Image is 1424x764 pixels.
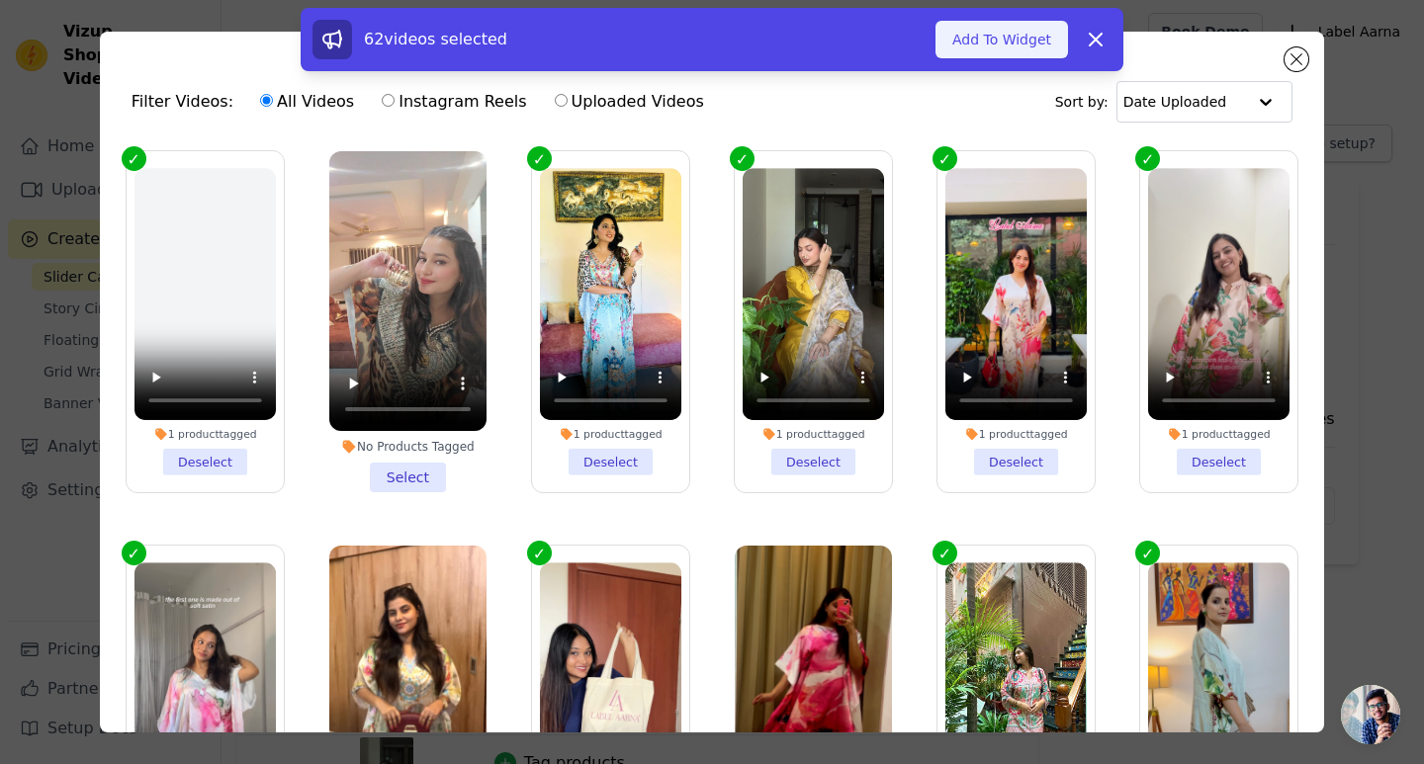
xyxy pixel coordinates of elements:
[329,439,487,455] div: No Products Tagged
[53,115,69,130] img: tab_domain_overview_orange.svg
[540,427,681,441] div: 1 product tagged
[1055,81,1293,123] div: Sort by:
[945,427,1087,441] div: 1 product tagged
[935,21,1068,58] button: Add To Widget
[132,79,715,125] div: Filter Videos:
[51,51,218,67] div: Domain: [DOMAIN_NAME]
[134,427,276,441] div: 1 product tagged
[197,115,213,130] img: tab_keywords_by_traffic_grey.svg
[1148,427,1290,441] div: 1 product tagged
[364,30,507,48] span: 62 videos selected
[554,89,705,115] label: Uploaded Videos
[55,32,97,47] div: v 4.0.25
[381,89,527,115] label: Instagram Reels
[259,89,355,115] label: All Videos
[75,117,177,129] div: Domain Overview
[219,117,333,129] div: Keywords by Traffic
[32,51,47,67] img: website_grey.svg
[743,427,884,441] div: 1 product tagged
[1341,685,1400,744] div: Open chat
[32,32,47,47] img: logo_orange.svg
